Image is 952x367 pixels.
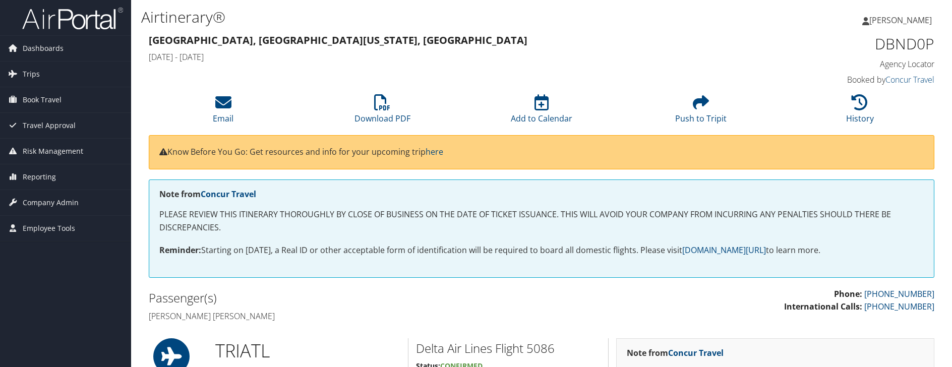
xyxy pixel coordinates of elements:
span: Reporting [23,164,56,190]
img: airportal-logo.png [22,7,123,30]
a: Concur Travel [668,347,724,358]
a: [PERSON_NAME] [862,5,942,35]
strong: Note from [627,347,724,358]
a: Add to Calendar [511,100,572,124]
span: [PERSON_NAME] [869,15,932,26]
h1: Airtinerary® [141,7,675,28]
h1: DBND0P [749,33,934,54]
strong: Reminder: [159,244,201,256]
span: Book Travel [23,87,62,112]
a: [PHONE_NUMBER] [864,301,934,312]
span: Trips [23,62,40,87]
h1: TRI ATL [215,338,400,363]
a: Download PDF [354,100,410,124]
span: Employee Tools [23,216,75,241]
h2: Passenger(s) [149,289,534,307]
a: Concur Travel [201,189,256,200]
a: Push to Tripit [675,100,727,124]
strong: [GEOGRAPHIC_DATA], [GEOGRAPHIC_DATA] [US_STATE], [GEOGRAPHIC_DATA] [149,33,527,47]
a: [DOMAIN_NAME][URL] [682,244,766,256]
strong: Phone: [834,288,862,299]
p: PLEASE REVIEW THIS ITINERARY THOROUGHLY BY CLOSE OF BUSINESS ON THE DATE OF TICKET ISSUANCE. THIS... [159,208,924,234]
a: [PHONE_NUMBER] [864,288,934,299]
a: here [426,146,443,157]
a: Concur Travel [885,74,934,85]
h4: Agency Locator [749,58,934,70]
span: Risk Management [23,139,83,164]
a: Email [213,100,233,124]
span: Company Admin [23,190,79,215]
h4: [DATE] - [DATE] [149,51,734,63]
span: Travel Approval [23,113,76,138]
h4: Booked by [749,74,934,85]
strong: International Calls: [784,301,862,312]
p: Starting on [DATE], a Real ID or other acceptable form of identification will be required to boar... [159,244,924,257]
a: History [846,100,874,124]
strong: Note from [159,189,256,200]
h2: Delta Air Lines Flight 5086 [416,340,601,357]
p: Know Before You Go: Get resources and info for your upcoming trip [159,146,924,159]
h4: [PERSON_NAME] [PERSON_NAME] [149,311,534,322]
span: Dashboards [23,36,64,61]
